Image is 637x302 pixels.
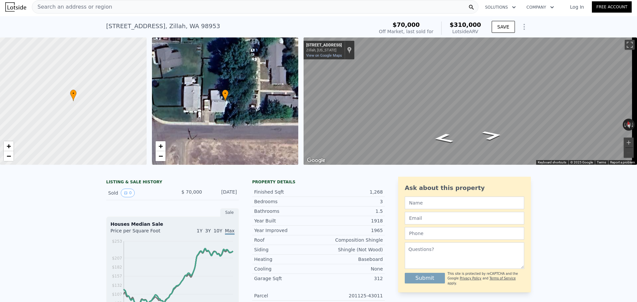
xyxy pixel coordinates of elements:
[592,1,632,13] a: Free Account
[405,183,524,193] div: Ask about this property
[489,276,516,280] a: Terms of Service
[318,198,383,205] div: 3
[405,227,524,240] input: Phone
[597,160,606,164] a: Terms (opens in new tab)
[254,266,318,272] div: Cooling
[480,1,521,13] button: Solutions
[305,156,327,165] img: Google
[318,292,383,299] div: 201125-43011
[306,53,342,58] a: View on Google Maps
[214,228,222,233] span: 10Y
[7,142,11,150] span: +
[254,198,318,205] div: Bedrooms
[425,131,462,146] path: Go West, 3rd Ave
[304,37,637,165] div: Street View
[623,119,626,131] button: Rotate counterclockwise
[7,152,11,160] span: −
[624,138,634,148] button: Zoom in
[610,160,635,164] a: Report a problem
[205,228,211,233] span: 3Y
[562,4,592,10] a: Log In
[379,28,433,35] div: Off Market, last sold for
[347,46,352,54] a: Show location on map
[254,227,318,234] div: Year Improved
[254,217,318,224] div: Year Built
[254,292,318,299] div: Parcel
[405,197,524,209] input: Name
[405,212,524,224] input: Email
[207,189,237,197] div: [DATE]
[624,148,634,158] button: Zoom out
[106,179,239,186] div: LISTING & SALE HISTORY
[156,151,166,161] a: Zoom out
[110,227,173,238] div: Price per Square Foot
[110,221,235,227] div: Houses Median Sale
[318,275,383,282] div: 312
[306,48,342,52] div: Zillah, [US_STATE]
[538,160,566,165] button: Keyboard shortcuts
[492,21,515,33] button: SAVE
[254,189,318,195] div: Finished Sqft
[158,152,163,160] span: −
[254,208,318,214] div: Bathrooms
[450,21,481,28] span: $310,000
[225,228,235,235] span: Max
[318,227,383,234] div: 1965
[305,156,327,165] a: Open this area in Google Maps (opens a new window)
[112,239,122,244] tspan: $253
[318,256,383,263] div: Baseboard
[625,118,632,131] button: Reset the view
[254,275,318,282] div: Garage Sqft
[108,189,167,197] div: Sold
[220,208,239,217] div: Sale
[112,274,122,278] tspan: $157
[318,217,383,224] div: 1918
[5,2,26,12] img: Lotside
[112,265,122,270] tspan: $182
[158,142,163,150] span: +
[121,189,135,197] button: View historical data
[4,141,14,151] a: Zoom in
[304,37,637,165] div: Map
[474,128,511,143] path: Go East, 3rd Ave
[106,22,220,31] div: [STREET_ADDRESS] , Zillah , WA 98953
[521,1,559,13] button: Company
[306,43,342,48] div: [STREET_ADDRESS]
[254,246,318,253] div: Siding
[70,90,77,101] div: •
[448,272,524,286] div: This site is protected by reCAPTCHA and the Google and apply.
[318,208,383,214] div: 1.5
[4,151,14,161] a: Zoom out
[318,189,383,195] div: 1,268
[112,283,122,288] tspan: $132
[181,189,202,195] span: $ 70,000
[318,237,383,243] div: Composition Shingle
[70,91,77,96] span: •
[112,256,122,261] tspan: $207
[631,119,635,131] button: Rotate clockwise
[197,228,202,233] span: 1Y
[518,20,531,33] button: Show Options
[570,160,593,164] span: © 2025 Google
[625,40,635,50] button: Toggle fullscreen view
[318,266,383,272] div: None
[156,141,166,151] a: Zoom in
[318,246,383,253] div: Shingle (Not Wood)
[392,21,420,28] span: $70,000
[254,256,318,263] div: Heating
[32,3,112,11] span: Search an address or region
[222,91,229,96] span: •
[252,179,385,185] div: Property details
[254,237,318,243] div: Roof
[460,276,481,280] a: Privacy Policy
[450,28,481,35] div: Lotside ARV
[222,90,229,101] div: •
[112,292,122,297] tspan: $107
[405,273,445,283] button: Submit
